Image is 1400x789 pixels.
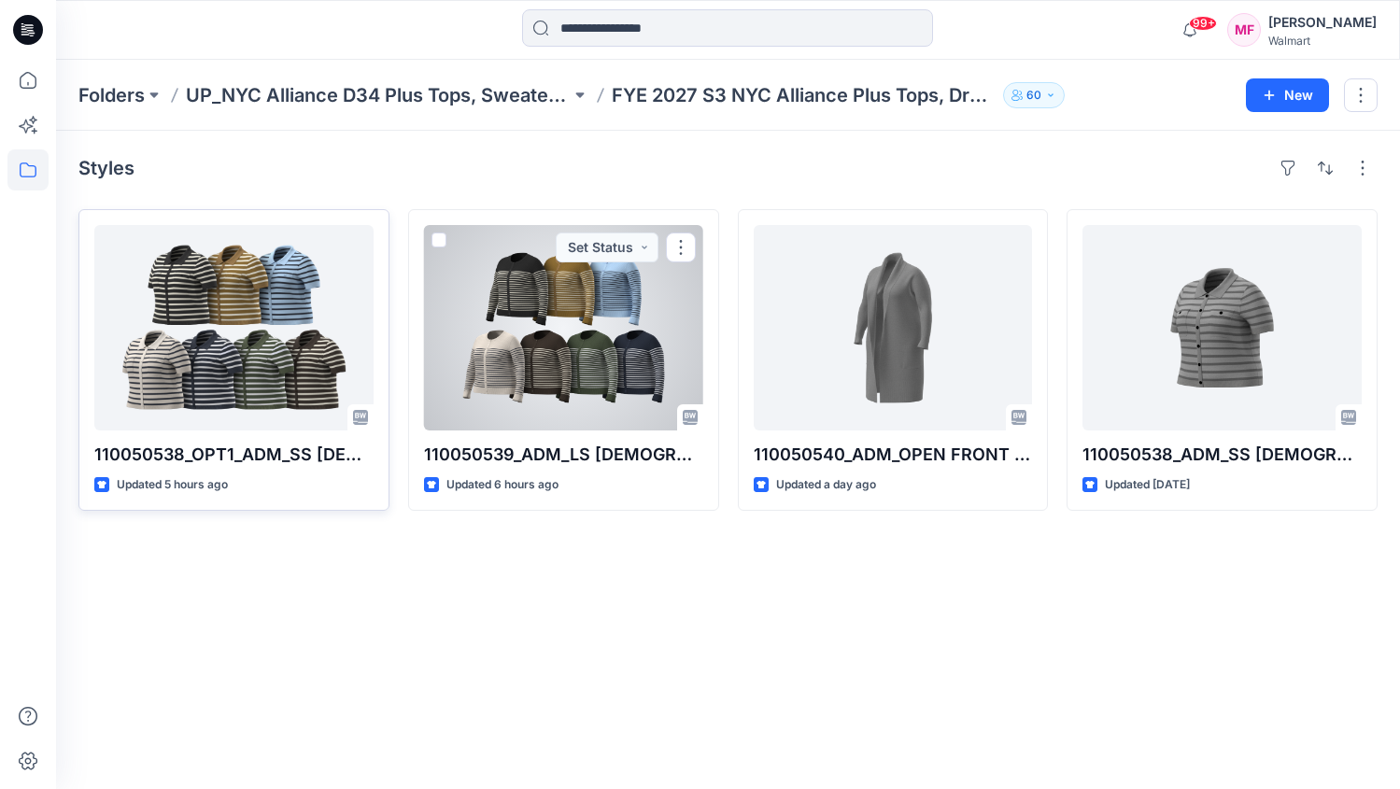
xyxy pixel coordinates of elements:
a: UP_NYC Alliance D34 Plus Tops, Sweaters and Dresses [186,82,571,108]
div: MF [1227,13,1261,47]
p: 110050538_OPT1_ADM_SS [DEMOGRAPHIC_DATA] CARDI [94,442,374,468]
button: New [1246,78,1329,112]
a: Folders [78,82,145,108]
p: Updated a day ago [776,475,876,495]
h4: Styles [78,157,134,179]
p: 110050538_ADM_SS [DEMOGRAPHIC_DATA] CARDI [1082,442,1362,468]
p: 60 [1026,85,1041,106]
p: Updated 6 hours ago [446,475,559,495]
span: 99+ [1189,16,1217,31]
div: [PERSON_NAME] [1268,11,1377,34]
button: 60 [1003,82,1065,108]
a: 110050538_OPT1_ADM_SS LADY CARDI [94,225,374,430]
div: Walmart [1268,34,1377,48]
p: Updated 5 hours ago [117,475,228,495]
p: Updated [DATE] [1105,475,1190,495]
a: 110050539_ADM_LS LADY CARDI [424,225,703,430]
a: 110050540_ADM_OPEN FRONT LONG CARDIGAN [754,225,1033,430]
p: 110050540_ADM_OPEN FRONT LONG CARDIGAN [754,442,1033,468]
p: FYE 2027 S3 NYC Alliance Plus Tops, Dresses & Sweaters [612,82,997,108]
a: 110050538_ADM_SS LADY CARDI [1082,225,1362,430]
p: 110050539_ADM_LS [DEMOGRAPHIC_DATA] CARDI [424,442,703,468]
